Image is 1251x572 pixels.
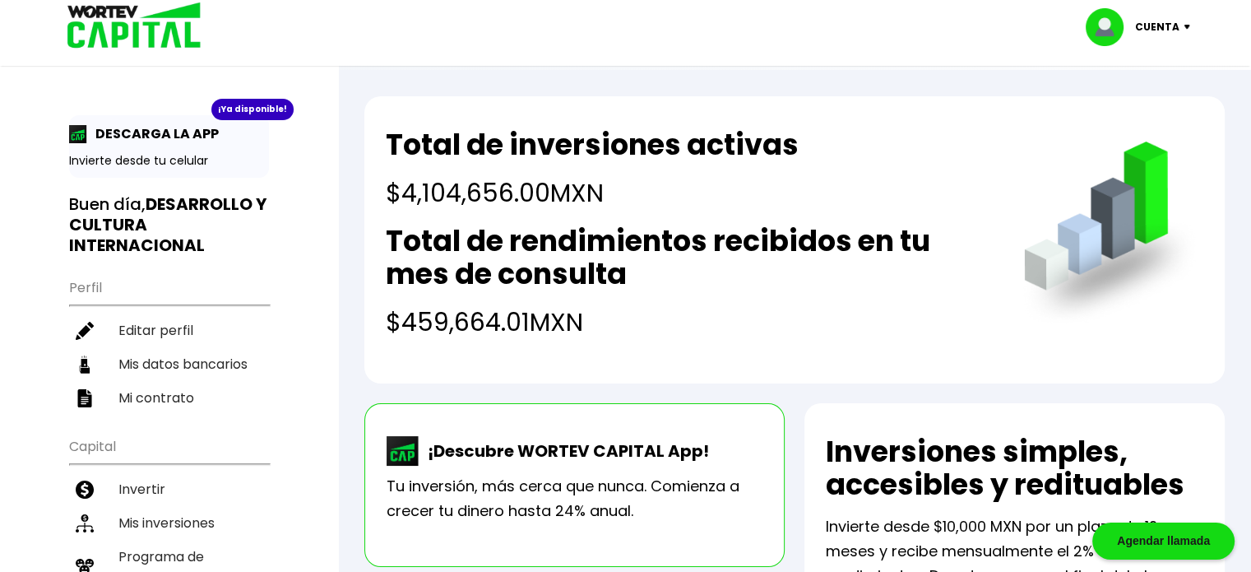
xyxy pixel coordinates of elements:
[826,435,1203,501] h2: Inversiones simples, accesibles y redituables
[69,193,266,257] b: DESARROLLO Y CULTURA INTERNACIONAL
[1092,523,1235,560] div: Agendar llamada
[387,436,419,466] img: wortev-capital-app-icon
[69,194,269,256] h3: Buen día,
[69,269,269,415] ul: Perfil
[1017,142,1203,328] img: grafica.516fef24.png
[1135,15,1179,40] p: Cuenta
[69,506,269,540] a: Mis inversiones
[69,472,269,506] a: Invertir
[386,304,991,341] h4: $459,664.01 MXN
[386,128,799,161] h2: Total de inversiones activas
[69,347,269,381] a: Mis datos bancarios
[1179,25,1202,30] img: icon-down
[211,99,294,120] div: ¡Ya disponible!
[76,389,94,407] img: contrato-icon.f2db500c.svg
[69,314,269,347] a: Editar perfil
[386,174,799,212] h4: $4,104,656.00 MXN
[419,439,709,463] p: ¡Descubre WORTEV CAPITAL App!
[87,123,219,144] p: DESCARGA LA APP
[69,381,269,415] a: Mi contrato
[387,474,762,523] p: Tu inversión, más cerca que nunca. Comienza a crecer tu dinero hasta 24% anual.
[69,125,87,143] img: app-icon
[1086,8,1135,46] img: profile-image
[76,514,94,532] img: inversiones-icon.6695dc30.svg
[69,152,269,170] p: Invierte desde tu celular
[76,356,94,374] img: datos-icon.10cf9172.svg
[76,481,94,499] img: invertir-icon.b3b967d7.svg
[76,322,94,340] img: editar-icon.952d3147.svg
[386,225,991,291] h2: Total de rendimientos recibidos en tu mes de consulta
